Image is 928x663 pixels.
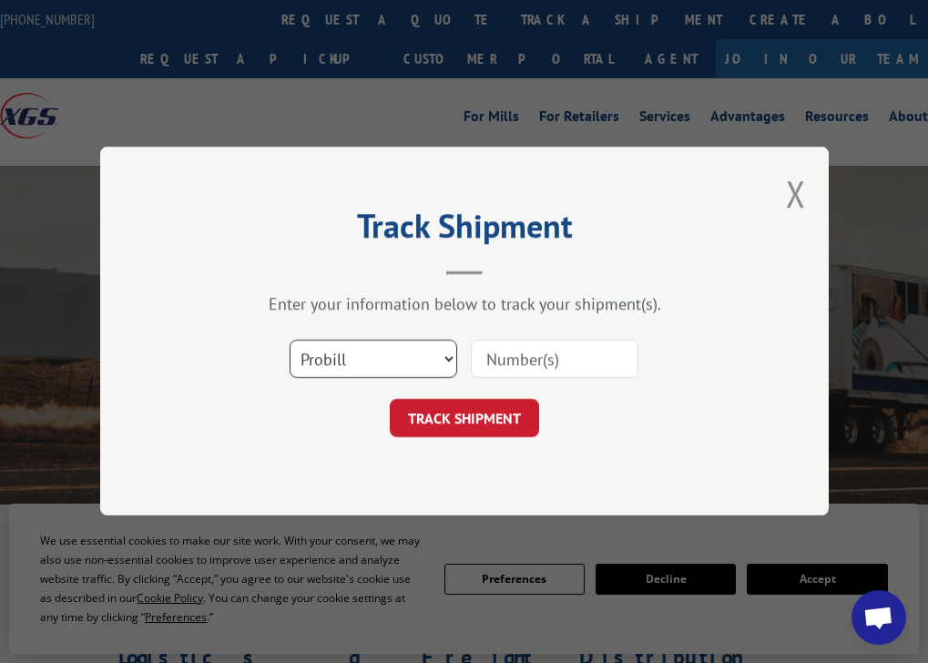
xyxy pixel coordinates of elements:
[786,169,806,218] button: Close modal
[852,590,906,645] div: Open chat
[191,294,738,315] div: Enter your information below to track your shipment(s).
[471,341,638,379] input: Number(s)
[191,213,738,248] h2: Track Shipment
[390,400,539,438] button: TRACK SHIPMENT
